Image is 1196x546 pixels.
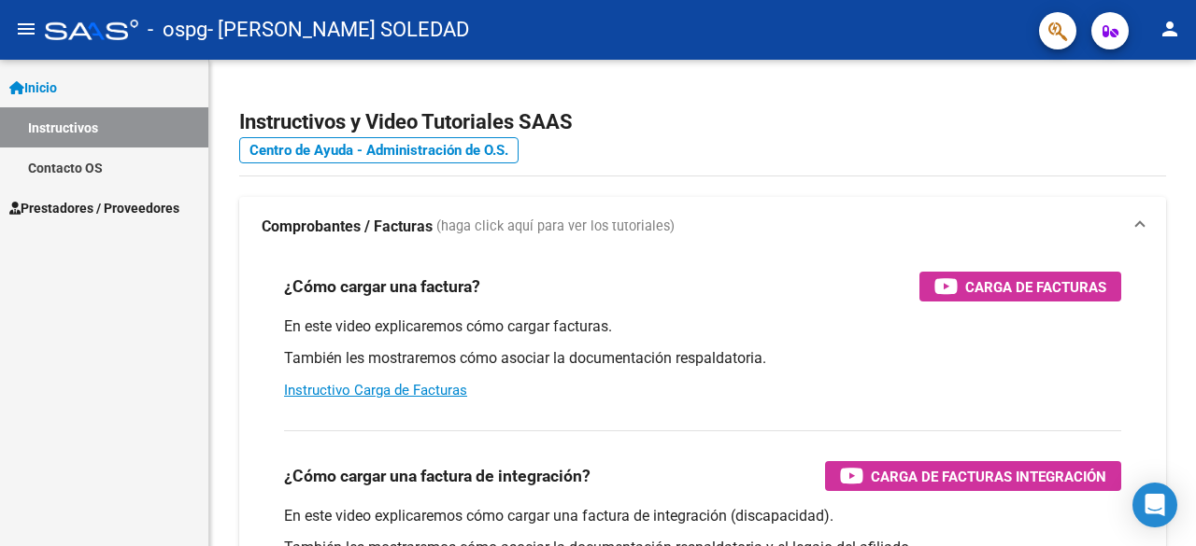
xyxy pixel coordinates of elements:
[284,273,480,300] h3: ¿Cómo cargar una factura?
[284,463,591,489] h3: ¿Cómo cargar una factura de integración?
[919,272,1121,301] button: Carga de Facturas
[239,105,1166,140] h2: Instructivos y Video Tutoriales SAAS
[1159,18,1181,40] mat-icon: person
[871,465,1106,488] span: Carga de Facturas Integración
[262,217,433,237] strong: Comprobantes / Facturas
[15,18,37,40] mat-icon: menu
[239,197,1166,257] mat-expansion-panel-header: Comprobantes / Facturas (haga click aquí para ver los tutoriales)
[284,316,1121,337] p: En este video explicaremos cómo cargar facturas.
[9,198,179,218] span: Prestadores / Proveedores
[148,9,207,50] span: - ospg
[1132,483,1177,527] div: Open Intercom Messenger
[207,9,469,50] span: - [PERSON_NAME] SOLEDAD
[284,382,467,399] a: Instructivo Carga de Facturas
[284,348,1121,369] p: También les mostraremos cómo asociar la documentación respaldatoria.
[284,506,1121,526] p: En este video explicaremos cómo cargar una factura de integración (discapacidad).
[825,461,1121,491] button: Carga de Facturas Integración
[965,275,1106,299] span: Carga de Facturas
[436,217,675,237] span: (haga click aquí para ver los tutoriales)
[239,137,519,163] a: Centro de Ayuda - Administración de O.S.
[9,77,57,98] span: Inicio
